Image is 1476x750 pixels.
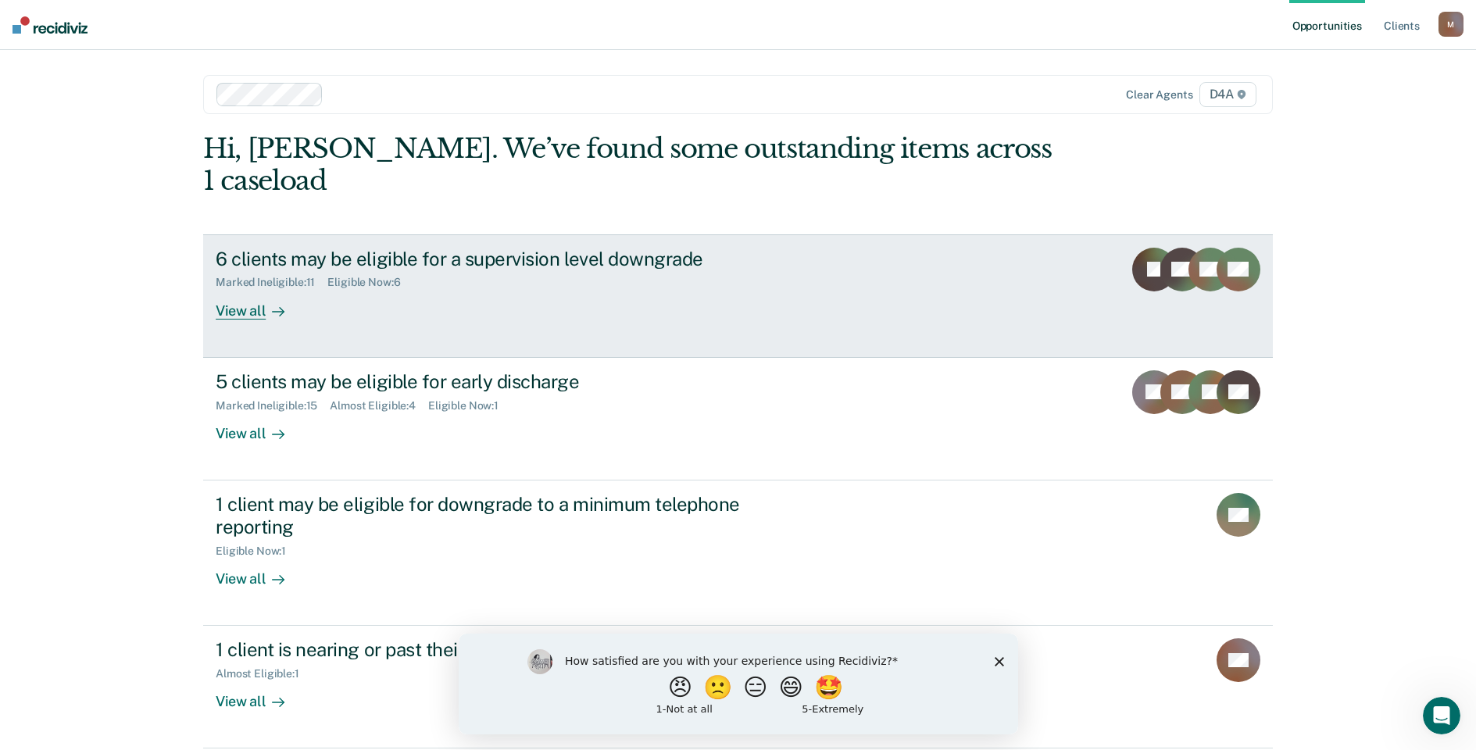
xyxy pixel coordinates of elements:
div: Marked Ineligible : 15 [216,399,330,412]
a: 5 clients may be eligible for early dischargeMarked Ineligible:15Almost Eligible:4Eligible Now:1V... [203,358,1273,480]
div: Almost Eligible : 1 [216,667,312,680]
div: Clear agents [1126,88,1192,102]
a: 1 client is nearing or past their full-term release dateAlmost Eligible:1View all [203,626,1273,748]
div: 5 clients may be eligible for early discharge [216,370,764,393]
span: D4A [1199,82,1256,107]
div: Almost Eligible : 4 [330,399,428,412]
iframe: Intercom live chat [1423,697,1460,734]
div: 6 clients may be eligible for a supervision level downgrade [216,248,764,270]
iframe: Survey by Kim from Recidiviz [459,634,1018,734]
div: Eligible Now : 1 [216,545,298,558]
img: Recidiviz [13,16,88,34]
div: Eligible Now : 1 [428,399,511,412]
a: 6 clients may be eligible for a supervision level downgradeMarked Ineligible:11Eligible Now:6View... [203,234,1273,358]
div: Marked Ineligible : 11 [216,276,327,289]
div: 1 client may be eligible for downgrade to a minimum telephone reporting [216,493,764,538]
a: 1 client may be eligible for downgrade to a minimum telephone reportingEligible Now:1View all [203,480,1273,626]
div: View all [216,289,303,320]
button: M [1438,12,1463,37]
div: 1 client is nearing or past their full-term release date [216,638,764,661]
div: View all [216,680,303,711]
div: Eligible Now : 6 [327,276,413,289]
div: View all [216,412,303,442]
div: View all [216,557,303,587]
div: Hi, [PERSON_NAME]. We’ve found some outstanding items across 1 caseload [203,133,1059,197]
